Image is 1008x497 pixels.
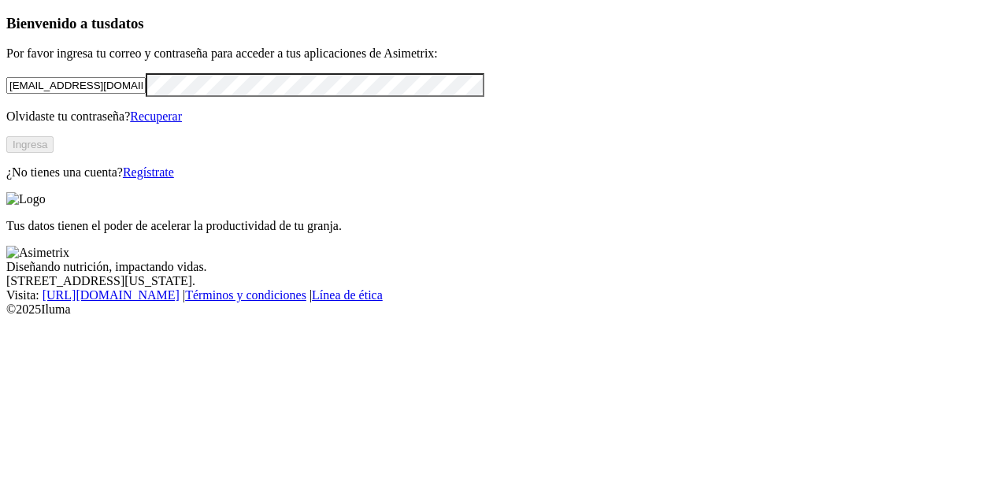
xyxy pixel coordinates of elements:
[312,288,383,302] a: Línea de ética
[6,219,1002,233] p: Tus datos tienen el poder de acelerar la productividad de tu granja.
[6,274,1002,288] div: [STREET_ADDRESS][US_STATE].
[6,302,1002,317] div: © 2025 Iluma
[6,192,46,206] img: Logo
[123,165,174,179] a: Regístrate
[130,109,182,123] a: Recuperar
[185,288,306,302] a: Términos y condiciones
[6,246,69,260] img: Asimetrix
[6,165,1002,180] p: ¿No tienes una cuenta?
[6,46,1002,61] p: Por favor ingresa tu correo y contraseña para acceder a tus aplicaciones de Asimetrix:
[6,136,54,153] button: Ingresa
[6,15,1002,32] h3: Bienvenido a tus
[6,77,146,94] input: Tu correo
[6,109,1002,124] p: Olvidaste tu contraseña?
[110,15,144,32] span: datos
[6,288,1002,302] div: Visita : | |
[43,288,180,302] a: [URL][DOMAIN_NAME]
[6,260,1002,274] div: Diseñando nutrición, impactando vidas.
